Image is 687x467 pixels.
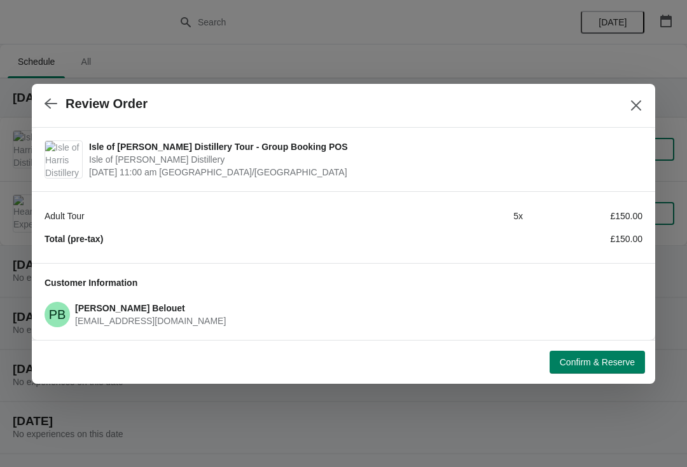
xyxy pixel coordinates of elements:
div: Adult Tour [45,210,403,222]
h2: Review Order [66,97,148,111]
span: Isle of [PERSON_NAME] Distillery Tour - Group Booking POS [89,140,636,153]
span: Pierre [45,302,70,327]
div: 5 x [403,210,523,222]
button: Confirm & Reserve [550,351,645,374]
span: [DATE] 11:00 am [GEOGRAPHIC_DATA]/[GEOGRAPHIC_DATA] [89,166,636,179]
img: Isle of Harris Distillery Tour - Group Booking POS | Isle of Harris Distillery | October 28 | 11:... [45,141,82,178]
span: Isle of [PERSON_NAME] Distillery [89,153,636,166]
strong: Total (pre-tax) [45,234,103,244]
span: [EMAIL_ADDRESS][DOMAIN_NAME] [75,316,226,326]
div: £150.00 [523,233,642,245]
span: Customer Information [45,278,137,288]
span: [PERSON_NAME] Belouet [75,303,185,313]
text: PB [49,308,66,321]
div: £150.00 [523,210,642,222]
span: Confirm & Reserve [560,357,635,367]
button: Close [625,94,648,117]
